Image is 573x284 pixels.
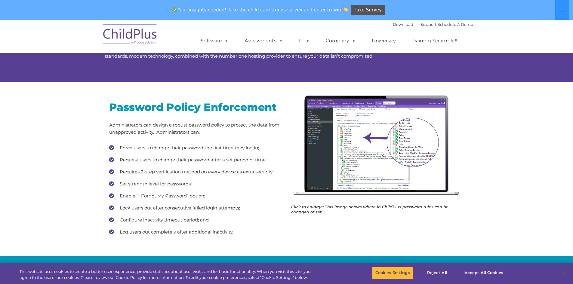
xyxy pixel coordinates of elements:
font: | [393,22,473,27]
li: Requires 2-step verification method on every device as extra security; [109,167,282,176]
a: Support [421,22,436,27]
a: University [366,35,402,47]
a: Company [320,35,362,47]
button: Reject All [418,267,456,279]
em: Click to enlarge: This image shows where in ChildPlus password rules can be changed or set. [291,204,448,214]
li: Configure inactivity timeout period; and [109,215,282,224]
li: Enable “I Forgot My Password” option; [109,191,282,200]
a: Software [195,35,235,47]
li: Lock users out after consecutive failed login attempts; [109,203,282,212]
p: Administrators can design a robust password policy to protect the data from unapproved activity. ... [109,121,282,136]
a: Training Scramble!! [406,35,463,47]
a: Take Survey [351,5,385,15]
li: Set strength level for passwords; [109,179,282,188]
a: Assessments [239,35,289,47]
button: Cookies Settings [372,267,413,279]
img: 👏 [343,7,348,12]
img: laptop [291,93,464,200]
button: Accept All Cookies [461,267,507,279]
li: Request users to change their password after a set period of time; [109,155,282,164]
a: IT [293,35,316,47]
button: Close [557,266,570,279]
div: This website uses cookies to create a better user experience, provide statistics about user visit... [20,269,315,280]
span: Take Survey [355,5,382,15]
span: Password Policy Enforcement [109,101,277,114]
a: Download [393,22,413,27]
a: Schedule A Demo [438,22,473,27]
li: Log users out completely after additional inactivity. [109,228,282,237]
span: Your insights needed! Take the child care trends survey and enter to win! [170,4,350,16]
img: ✅ [173,7,177,12]
li: Force users to change their password the first time they log in; [109,143,282,152]
img: ChildPlus by Procare Solutions [100,20,160,50]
